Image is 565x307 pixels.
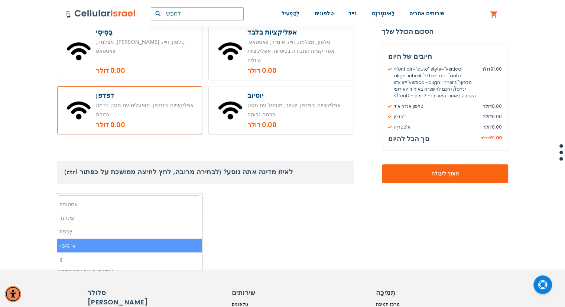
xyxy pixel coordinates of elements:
font: טלפונים [315,10,334,17]
font: הוסף לעגלה [431,170,459,177]
font: שירותים אחרים [409,10,445,17]
button: הוסף לעגלה [382,164,508,183]
input: לְחַפֵּשׂ [151,7,244,20]
font: שירותים [232,288,256,297]
font: [GEOGRAPHIC_DATA] [59,269,113,276]
font: 91.00 [490,135,502,141]
font: דולר [483,124,492,130]
textarea: לְחַפֵּשׂ [59,195,199,208]
font: תְמִיכָה [376,288,396,297]
font: סך הכל להיום [388,134,429,143]
font: אוֹסְטְרֵיָה [394,124,410,130]
font: נייד [348,10,357,17]
font: דולר [481,136,490,140]
font: גֶרמָנִיָה [59,242,75,249]
font: 91.00 [490,66,502,72]
font: דולר [483,114,492,120]
font: 0.00 [492,113,502,120]
font: טלפון אנדרואיד [394,103,423,109]
font: צָרְפַת [59,228,72,235]
font: דולר [483,103,492,109]
div: תפריט נגישות [5,286,21,302]
font: 0.00 [492,124,502,130]
font: לְהַפְעִיל [282,10,300,17]
font: דפדפן [394,113,406,120]
font: לַאִינטֶרנֶט [371,10,394,17]
font: חיובים של היום [388,52,432,61]
font: 0.00 [492,103,502,109]
font: פינלנד [59,214,74,222]
font: לאיזו מדינה אתה נוסע? (לבחירה מרובה, לחץ לחיצה ממושכת על כפתור ctrl) [64,168,293,177]
font: אסטוניה [59,201,78,208]
font: <font dir="auto" style="vertical-align: inherit;"><font dir="auto" style="vertical-align: inherit... [394,66,476,99]
img: לוגו סלולר ישראל [65,9,136,18]
font: יָוָן [59,255,64,262]
font: הסכום הכולל שלך [382,27,434,36]
font: דולר [481,66,490,72]
font: סלולר [PERSON_NAME] [88,288,148,307]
